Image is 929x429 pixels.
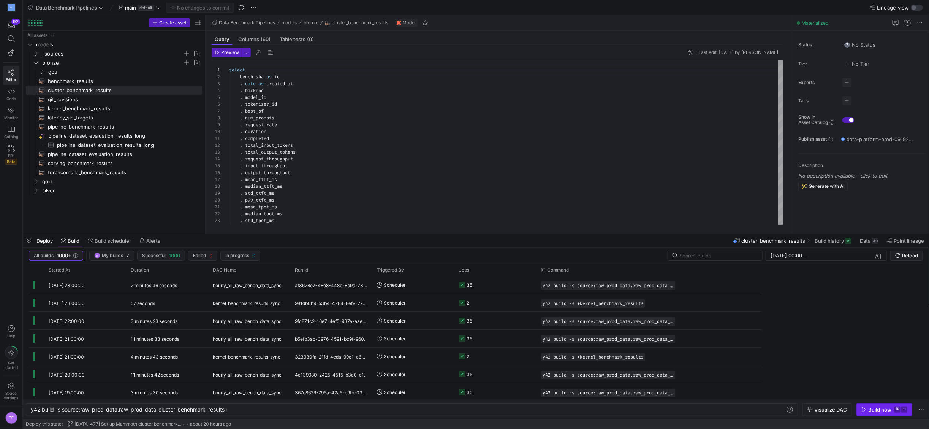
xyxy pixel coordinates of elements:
[245,204,277,210] span: mean_tpot_ms
[48,86,193,95] span: cluster_benchmark_results​​​​​​​​​​
[212,114,220,121] div: 8
[26,122,202,131] div: Press SPACE to select this row.
[213,330,282,348] span: hourly_all_raw_bench_data_sync
[26,40,202,49] div: Press SPACE to select this row.
[397,21,401,25] img: undefined
[798,163,926,168] p: Description
[136,234,164,247] button: Alerts
[377,267,404,273] span: Triggered By
[844,42,850,48] img: No status
[245,115,274,121] span: num_prompts
[290,383,372,401] div: 367e8629-795a-42a5-b9fb-0399a3849c22
[26,168,202,177] div: Press SPACE to select this row.
[212,142,220,149] div: 12
[809,184,844,189] span: Generate with AI
[543,390,674,396] span: y42 build -s source:raw_prod_data.raw_prod_data_git_revisions+ -s source:raw_prod_data.raw_prod_d...
[543,337,674,342] span: y42 build -s source:raw_prod_data.raw_prod_data_git_revisions+ -s source:raw_prod_data.raw_prod_d...
[212,176,220,183] div: 17
[6,77,17,82] span: Editor
[68,238,79,244] span: Build
[304,20,318,25] span: bronze
[798,114,828,125] span: Show in Asset Catalog
[163,406,228,413] span: uster_benchmark_results+
[547,267,569,273] span: Command
[245,142,293,148] span: total_input_tokens
[6,334,16,338] span: Help
[238,37,271,42] span: Columns
[258,81,264,87] span: as
[26,86,202,95] div: Press SPACE to select this row.
[31,406,163,413] span: y42 build -s source:raw_prod_data.raw_prod_data_cl
[839,134,915,144] button: data-platform-prod-09192c4 / data_benchmark_pipelines_prod / cluster_benchmark_results
[212,87,220,94] div: 4
[5,412,17,424] div: EF
[125,5,136,11] span: main
[57,253,71,259] span: 1000+
[49,372,85,378] span: [DATE] 20:00:00
[240,129,242,135] span: ,
[543,283,674,288] span: y42 build -s source:raw_prod_data.raw_prod_data_git_revisions+ -s source:raw_prod_data.raw_prod_d...
[26,58,202,67] div: Press SPACE to select this row.
[877,5,909,11] span: Lineage view
[26,95,202,104] div: Press SPACE to select this row.
[26,104,202,113] a: kernel_benchmark_results​​​​​​​​​​
[901,407,907,413] kbd: ⏎
[290,312,372,329] div: 9fc871c2-16e7-4ef5-937a-aae9c3854d6c
[225,253,249,258] span: In progress
[3,343,19,373] button: Getstarted
[48,168,193,177] span: torchcompile_benchmark_results​​​​​​​​​​
[3,322,19,342] button: Help
[847,136,913,142] span: data-platform-prod-09192c4 / data_benchmark_pipelines_prod / cluster_benchmark_results
[245,122,277,128] span: request_rate
[212,162,220,169] div: 15
[467,276,472,294] div: 35
[811,234,855,247] button: Build history
[27,33,47,38] div: All assets
[240,108,242,114] span: ,
[149,18,190,27] button: Create asset
[245,135,269,141] span: completed
[240,115,242,121] span: ,
[856,234,882,247] button: Data40
[245,218,274,224] span: std_tpot_ms
[240,81,242,87] span: ,
[798,61,836,67] span: Tier
[213,348,280,366] span: kernel_benchmark_results_sync
[543,301,644,306] span: y42 build -s +kernel_benchmark_results
[240,170,242,176] span: ,
[894,407,901,413] kbd: ⌘
[245,129,266,135] span: duration
[844,61,869,67] span: No Tier
[36,5,97,11] span: Data Benchmark Pipelines
[212,121,220,128] div: 9
[467,383,472,401] div: 35
[771,253,802,259] input: Start datetime
[290,348,372,365] div: 323930fa-21fd-4eda-99c1-c60686645498
[212,135,220,142] div: 11
[212,101,220,108] div: 6
[543,354,644,360] span: y42 build -s +kernel_benchmark_results
[798,182,848,191] button: Generate with AI
[543,372,674,378] span: y42 build -s source:raw_prod_data.raw_prod_data_git_revisions+ -s source:raw_prod_data.raw_prod_d...
[8,153,14,158] span: PRs
[212,156,220,162] div: 14
[3,66,19,85] a: Editor
[34,253,54,258] span: All builds
[42,59,183,67] span: bronze
[467,365,472,383] div: 35
[221,50,239,55] span: Preview
[220,251,260,261] button: In progress0
[245,211,282,217] span: median_tpot_ms
[240,74,264,80] span: bench_sha
[240,94,242,100] span: ,
[49,336,84,342] span: [DATE] 21:00:00
[26,76,202,86] div: Press SPACE to select this row.
[3,379,19,404] a: Spacesettings
[240,122,242,128] span: ,
[26,149,202,159] a: pipeline_dataset_evaluation_results​​​​​​​​​​
[212,67,220,73] div: 1
[48,150,193,159] span: pipeline_dataset_evaluation_results​​​​​​​​​​
[798,98,836,103] span: Tags
[42,49,183,58] span: _sources
[240,149,242,155] span: ,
